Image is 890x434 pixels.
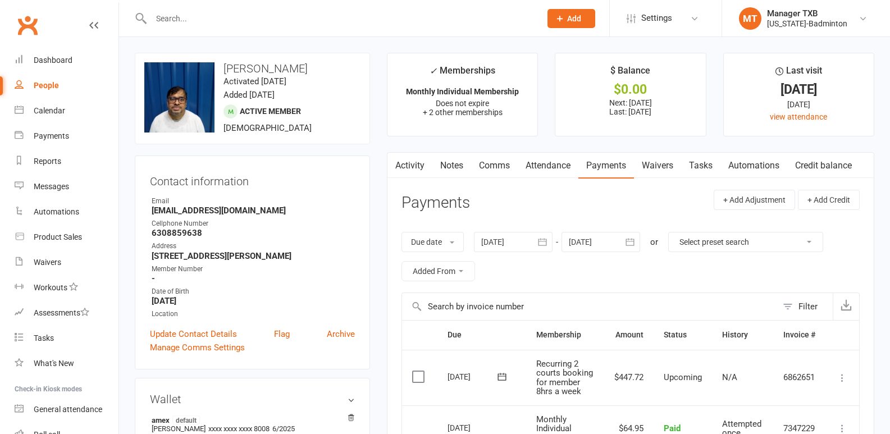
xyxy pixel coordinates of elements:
span: Does not expire [436,99,489,108]
th: Due [437,321,526,349]
th: History [712,321,773,349]
span: default [172,415,200,424]
span: Paid [664,423,681,433]
div: Assessments [34,308,89,317]
span: N/A [722,372,737,382]
p: Next: [DATE] Last: [DATE] [565,98,695,116]
a: Payments [578,153,634,179]
div: $ Balance [610,63,650,84]
time: Activated [DATE] [223,76,286,86]
a: Product Sales [15,225,118,250]
div: Automations [34,207,79,216]
a: People [15,73,118,98]
button: Added From [401,261,475,281]
div: Address [152,241,355,252]
div: or [650,235,658,249]
h3: Wallet [150,393,355,405]
i: ✓ [430,66,437,76]
th: Membership [526,321,604,349]
strong: 6308859638 [152,228,355,238]
h3: Contact information [150,171,355,188]
h3: [PERSON_NAME] [144,62,360,75]
div: Waivers [34,258,61,267]
button: Filter [777,293,833,320]
a: view attendance [770,112,827,121]
strong: [DATE] [152,296,355,306]
div: [DATE] [448,368,499,385]
span: Add [567,14,581,23]
div: Product Sales [34,232,82,241]
a: Workouts [15,275,118,300]
span: xxxx xxxx xxxx 8008 [208,424,270,433]
a: Clubworx [13,11,42,39]
a: Notes [432,153,471,179]
a: Automations [720,153,787,179]
div: Manager TXB [767,8,847,19]
a: Assessments [15,300,118,326]
strong: amex [152,415,349,424]
a: Waivers [634,153,681,179]
a: What's New [15,351,118,376]
td: $447.72 [604,350,654,405]
div: Member Number [152,264,355,275]
span: + 2 other memberships [423,108,503,117]
th: Invoice # [773,321,825,349]
a: General attendance kiosk mode [15,397,118,422]
th: Amount [604,321,654,349]
span: Recurring 2 courts booking for member 8hrs a week [536,359,593,397]
div: General attendance [34,405,102,414]
a: Reports [15,149,118,174]
a: Flag [274,327,290,341]
span: Active member [240,107,301,116]
div: MT [739,7,761,30]
a: Archive [327,327,355,341]
td: 6862651 [773,350,825,405]
strong: - [152,273,355,284]
h3: Payments [401,194,470,212]
a: Dashboard [15,48,118,73]
div: [DATE] [734,84,864,95]
span: [DEMOGRAPHIC_DATA] [223,123,312,133]
span: Settings [641,6,672,31]
button: + Add Credit [798,190,860,210]
img: image1674432063.png [144,62,214,133]
div: What's New [34,359,74,368]
a: Tasks [15,326,118,351]
div: Workouts [34,283,67,292]
strong: Monthly Individual Membership [406,87,519,96]
a: Payments [15,124,118,149]
strong: [EMAIL_ADDRESS][DOMAIN_NAME] [152,205,355,216]
div: Calendar [34,106,65,115]
div: Dashboard [34,56,72,65]
div: Email [152,196,355,207]
div: Location [152,309,355,319]
button: Due date [401,232,464,252]
input: Search... [148,11,533,26]
a: Attendance [518,153,578,179]
div: Messages [34,182,69,191]
div: Filter [798,300,818,313]
div: Last visit [775,63,822,84]
a: Calendar [15,98,118,124]
input: Search by invoice number [402,293,777,320]
a: Tasks [681,153,720,179]
time: Added [DATE] [223,90,275,100]
a: Automations [15,199,118,225]
a: Comms [471,153,518,179]
a: Messages [15,174,118,199]
div: Reports [34,157,61,166]
div: [DATE] [734,98,864,111]
span: 6/2025 [272,424,295,433]
a: Manage Comms Settings [150,341,245,354]
div: $0.00 [565,84,695,95]
div: Tasks [34,334,54,342]
div: Date of Birth [152,286,355,297]
button: + Add Adjustment [714,190,795,210]
th: Status [654,321,712,349]
div: Payments [34,131,69,140]
a: Update Contact Details [150,327,237,341]
a: Activity [387,153,432,179]
div: [US_STATE]-Badminton [767,19,847,29]
a: Credit balance [787,153,860,179]
span: Upcoming [664,372,702,382]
